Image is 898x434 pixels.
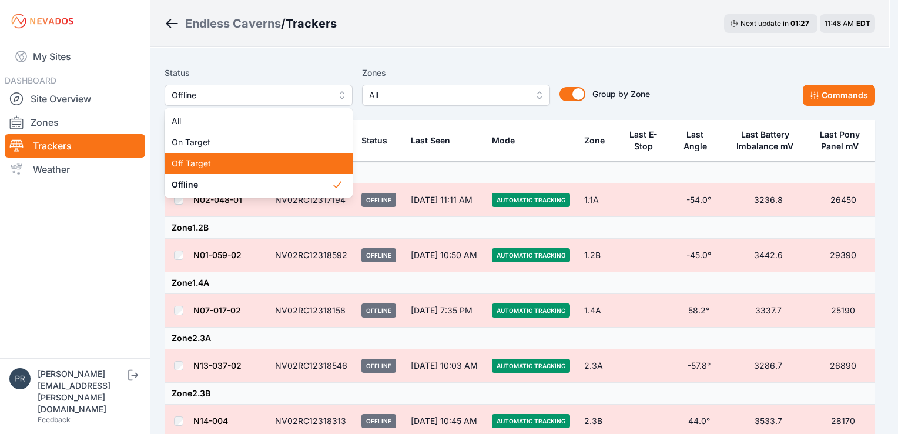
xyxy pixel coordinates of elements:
[172,88,329,102] span: Offline
[165,108,353,198] div: Offline
[172,158,331,169] span: Off Target
[172,179,331,191] span: Offline
[172,115,331,127] span: All
[165,85,353,106] button: Offline
[172,136,331,148] span: On Target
